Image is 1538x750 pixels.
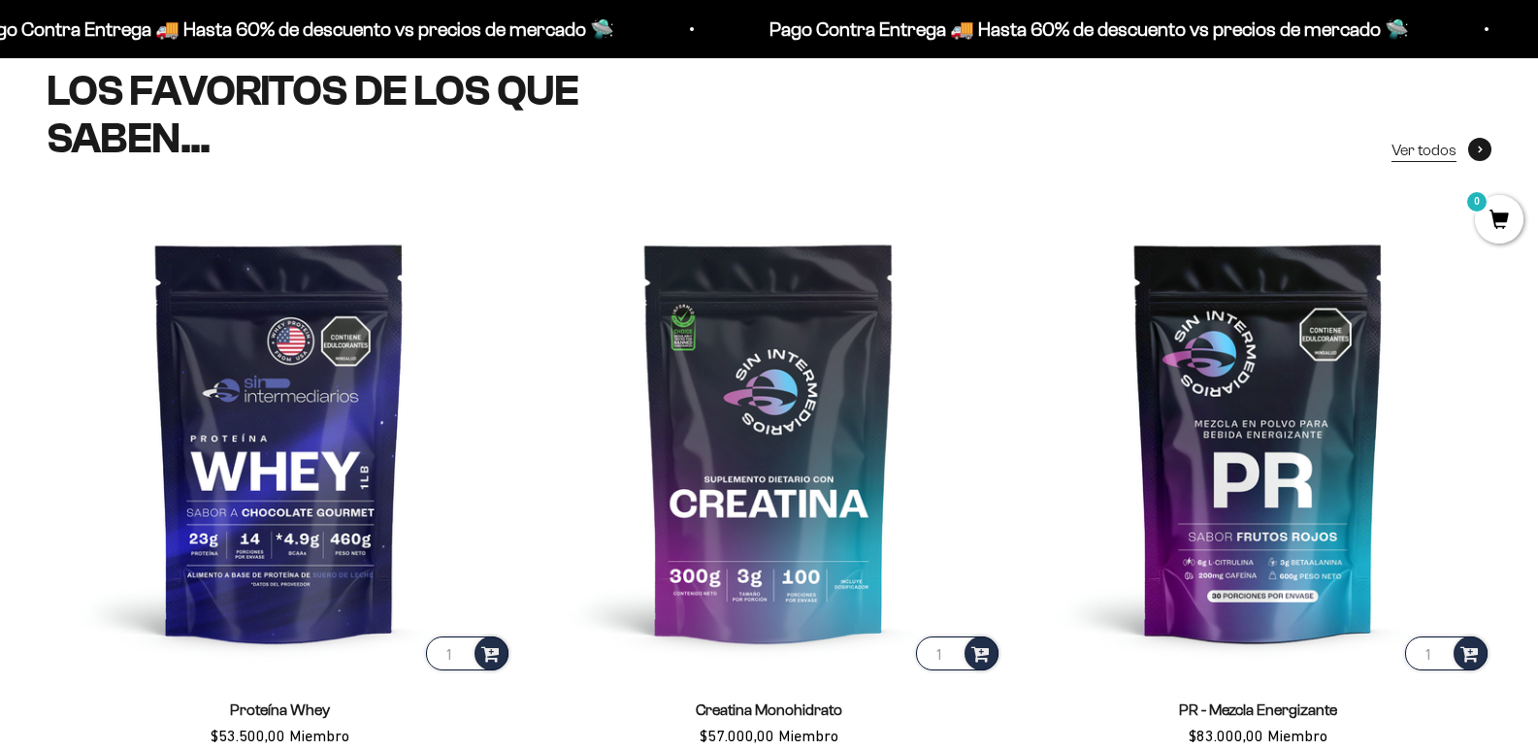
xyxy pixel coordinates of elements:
a: Proteína Whey [230,701,330,718]
a: Ver todos [1391,138,1491,163]
mark: 0 [1465,190,1489,213]
a: PR - Mezcla Energizante [1179,701,1337,718]
a: 0 [1475,211,1523,232]
span: Ver todos [1391,138,1456,163]
span: Miembro [289,727,349,744]
a: Creatina Monohidrato [696,701,842,718]
span: $53.500,00 [211,727,285,744]
split-lines: LOS FAVORITOS DE LOS QUE SABEN... [47,67,578,161]
p: Pago Contra Entrega 🚚 Hasta 60% de descuento vs precios de mercado 🛸 [763,14,1402,45]
span: Miembro [1267,727,1327,744]
span: Miembro [778,727,838,744]
span: $57.000,00 [700,727,774,744]
span: $83.000,00 [1189,727,1263,744]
